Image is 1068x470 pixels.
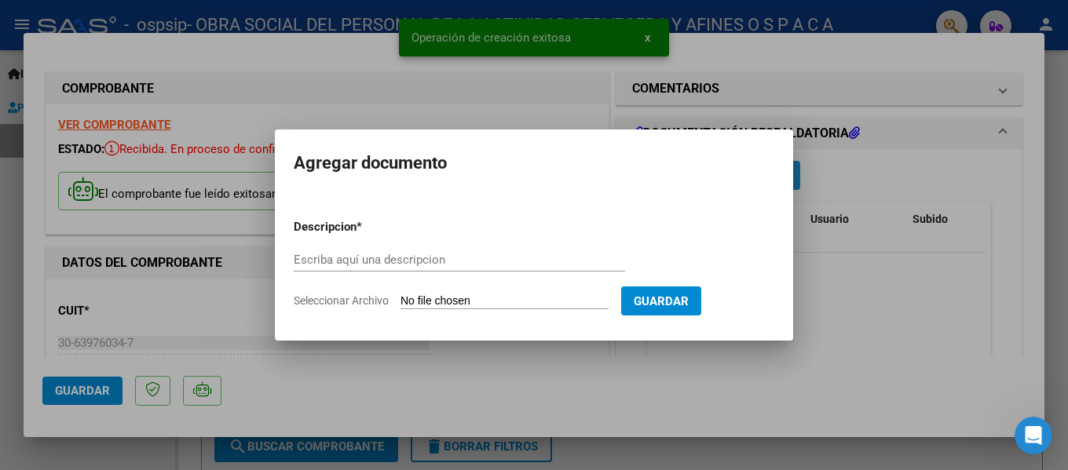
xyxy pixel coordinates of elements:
[634,294,689,308] span: Guardar
[294,148,774,178] h2: Agregar documento
[294,218,438,236] p: Descripcion
[621,286,701,315] button: Guardar
[294,294,389,307] span: Seleccionar Archivo
[1015,417,1052,454] iframe: Intercom live chat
